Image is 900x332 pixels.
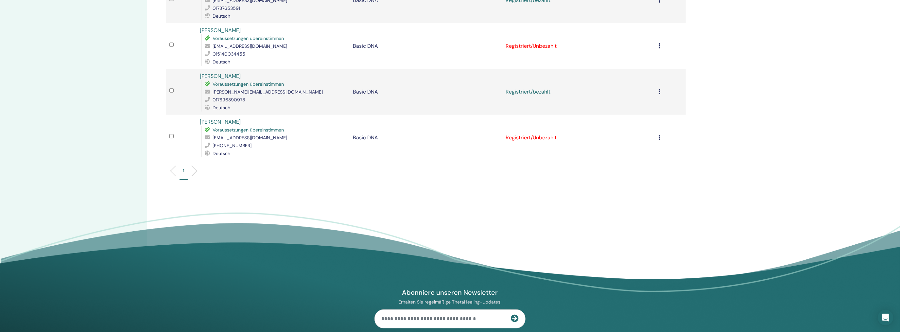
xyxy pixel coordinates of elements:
span: 01737653591 [213,5,240,11]
span: Deutsch [213,105,230,111]
span: Voraussetzungen übereinstimmen [213,81,284,87]
a: [PERSON_NAME] [200,27,241,34]
div: Open Intercom Messenger [878,310,893,325]
span: Deutsch [213,59,230,65]
span: [EMAIL_ADDRESS][DOMAIN_NAME] [213,135,287,141]
td: Basic DNA [350,115,502,161]
span: Deutsch [213,150,230,156]
p: Erhalten Sie regelmäßige ThetaHealing-Updates! [374,299,526,305]
span: 017696390978 [213,97,245,103]
td: Basic DNA [350,23,502,69]
span: Voraussetzungen übereinstimmen [213,127,284,133]
span: [PHONE_NUMBER] [213,143,251,149]
span: [PERSON_NAME][EMAIL_ADDRESS][DOMAIN_NAME] [213,89,323,95]
h4: Abonniere unseren Newsletter [374,288,526,297]
a: [PERSON_NAME] [200,118,241,125]
span: [EMAIL_ADDRESS][DOMAIN_NAME] [213,43,287,49]
span: 015140034455 [213,51,245,57]
a: [PERSON_NAME] [200,73,241,79]
td: Basic DNA [350,69,502,115]
span: Deutsch [213,13,230,19]
p: 1 [183,167,184,174]
span: Voraussetzungen übereinstimmen [213,35,284,41]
